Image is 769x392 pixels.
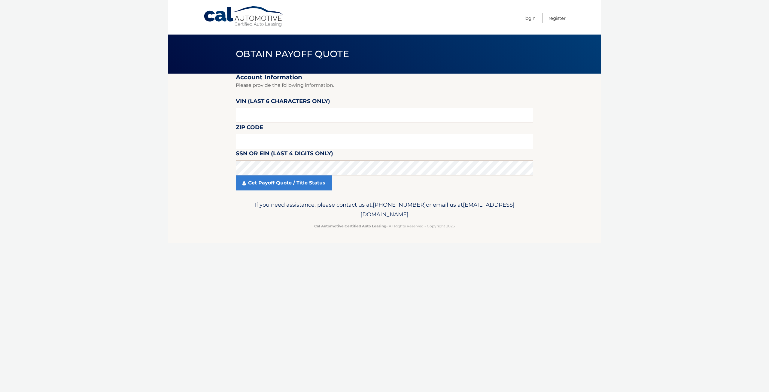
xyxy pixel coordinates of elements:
[240,200,529,219] p: If you need assistance, please contact us at: or email us at
[240,223,529,229] p: - All Rights Reserved - Copyright 2025
[236,149,333,160] label: SSN or EIN (last 4 digits only)
[203,6,284,27] a: Cal Automotive
[236,48,349,59] span: Obtain Payoff Quote
[373,201,426,208] span: [PHONE_NUMBER]
[549,13,566,23] a: Register
[314,224,386,228] strong: Cal Automotive Certified Auto Leasing
[236,74,533,81] h2: Account Information
[236,123,263,134] label: Zip Code
[236,81,533,90] p: Please provide the following information.
[236,175,332,190] a: Get Payoff Quote / Title Status
[236,97,330,108] label: VIN (last 6 characters only)
[524,13,536,23] a: Login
